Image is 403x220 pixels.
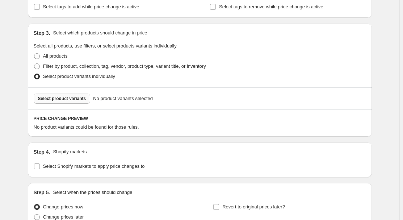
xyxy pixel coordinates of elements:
span: No product variants could be found for those rules. [34,124,139,130]
span: Revert to original prices later? [222,204,285,209]
span: Select product variants [38,96,86,101]
h2: Step 3. [34,29,50,37]
h6: PRICE CHANGE PREVIEW [34,116,366,121]
button: Select product variants [34,94,91,104]
span: Select Shopify markets to apply price changes to [43,163,145,169]
p: Select which products should change in price [53,29,147,37]
span: Select product variants individually [43,74,115,79]
span: Select tags to remove while price change is active [219,4,323,9]
p: Shopify markets [53,148,87,155]
p: Select when the prices should change [53,189,132,196]
span: Select all products, use filters, or select products variants individually [34,43,177,49]
span: Select tags to add while price change is active [43,4,139,9]
span: Change prices now [43,204,83,209]
h2: Step 4. [34,148,50,155]
h2: Step 5. [34,189,50,196]
span: All products [43,53,68,59]
span: Filter by product, collection, tag, vendor, product type, variant title, or inventory [43,63,206,69]
span: Change prices later [43,214,84,220]
span: No product variants selected [93,95,153,102]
